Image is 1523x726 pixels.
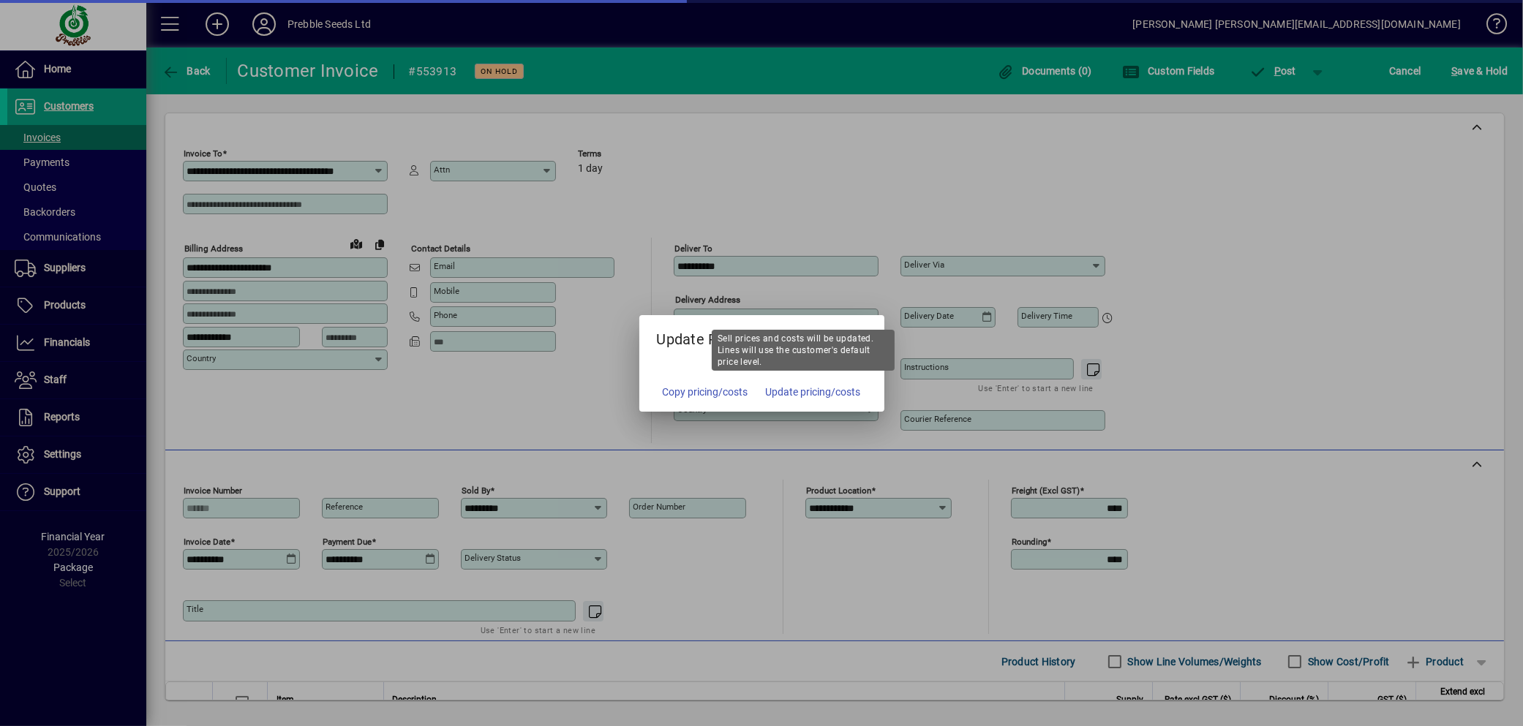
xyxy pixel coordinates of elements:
span: Copy pricing/costs [663,385,748,400]
span: Update pricing/costs [766,385,861,400]
div: Sell prices and costs will be updated. Lines will use the customer's default price level. [712,330,895,371]
button: Copy pricing/costs [657,379,754,406]
button: Update pricing/costs [760,379,867,406]
h5: Update Pricing? [639,315,884,358]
